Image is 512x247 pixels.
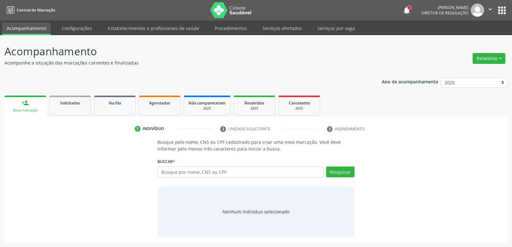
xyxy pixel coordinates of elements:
button: notifications [402,6,411,15]
a: Configurações [57,23,97,34]
a: Central de Marcação [4,5,55,15]
p: Acompanhamento [4,43,356,59]
a: Serviços ofertados [258,23,306,34]
span: Não compareceram [188,100,226,106]
span: Solicitados [60,100,80,106]
div: Indivíduo [143,126,164,132]
div: 1 [135,126,140,132]
div: Nova marcação [9,108,42,113]
span: Central de Marcação [17,7,55,13]
span: Resolvidos [244,100,264,106]
span: Na fila [109,100,121,106]
a: Procedimentos [210,23,251,34]
label: Buscar [157,157,175,166]
div: 2025 [188,106,226,111]
div: [PERSON_NAME] [421,5,468,10]
div: 2025 [283,106,315,111]
span: Agendados [149,100,170,106]
a: Acompanhamento [2,23,51,35]
p: Busque pelo nome, CNS ou CPF cadastrado para criar uma nova marcação. Você deve informar pelo men... [157,139,354,152]
div: person_add [22,99,29,106]
span: Cancelados [289,100,310,106]
span: Diretor de regulação [421,10,468,16]
p: Acompanhe a situação das marcações correntes e finalizadas [4,59,356,66]
img: img [471,4,484,17]
p: Ano de acompanhamento [382,77,438,85]
div: 2025 [238,106,270,111]
i:  [487,6,494,13]
input: Busque por nome, CNS ou CPF [157,166,324,177]
button: Pesquisar [326,166,355,177]
button: Relatórios [473,53,505,64]
a: Serviços por vaga [313,23,359,34]
button:  [484,4,496,17]
a: Estabelecimentos e profissionais de saúde [103,23,204,34]
div: Nenhum indivíduo selecionado [222,208,290,215]
button: apps [496,5,508,16]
